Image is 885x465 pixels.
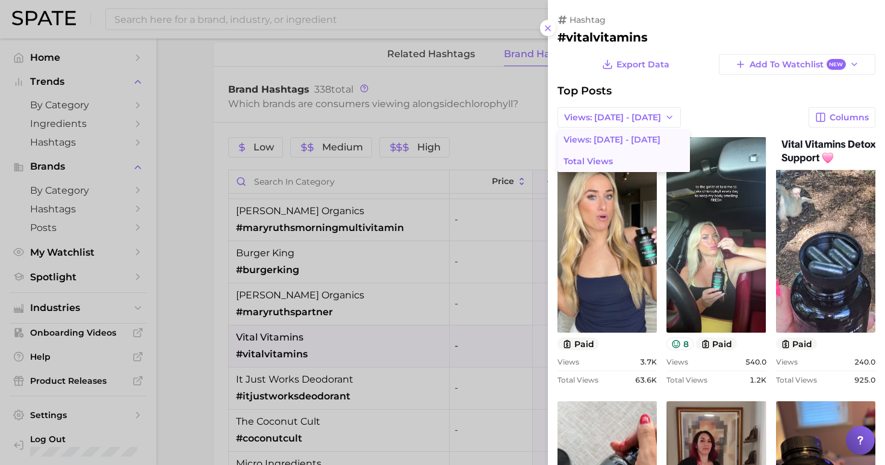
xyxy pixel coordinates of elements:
[696,337,737,350] button: paid
[640,357,657,366] span: 3.7k
[557,375,598,384] span: Total Views
[564,156,613,167] span: Total Views
[750,59,845,70] span: Add to Watchlist
[776,357,798,366] span: Views
[830,112,869,123] span: Columns
[776,337,818,350] button: paid
[557,30,875,45] h2: #vitalvitamins
[616,60,669,70] span: Export Data
[570,14,606,25] span: hashtag
[635,375,657,384] span: 63.6k
[776,375,817,384] span: Total Views
[557,107,681,128] button: Views: [DATE] - [DATE]
[827,59,846,70] span: New
[564,135,660,145] span: Views: [DATE] - [DATE]
[599,54,672,75] button: Export Data
[719,54,875,75] button: Add to WatchlistNew
[557,84,612,97] span: Top Posts
[557,357,579,366] span: Views
[666,357,688,366] span: Views
[745,357,766,366] span: 540.0
[809,107,875,128] button: Columns
[557,337,599,350] button: paid
[750,375,766,384] span: 1.2k
[557,129,690,172] ul: Views: [DATE] - [DATE]
[564,112,661,123] span: Views: [DATE] - [DATE]
[854,357,875,366] span: 240.0
[666,375,707,384] span: Total Views
[666,337,694,350] button: 8
[854,375,875,384] span: 925.0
